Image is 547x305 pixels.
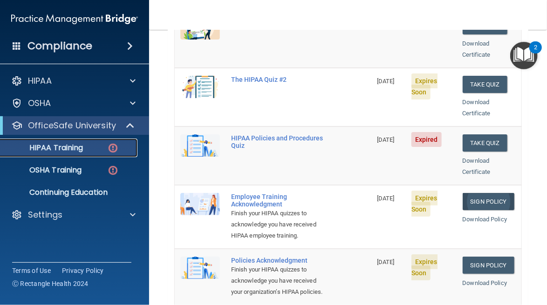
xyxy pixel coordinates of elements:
[231,257,325,264] div: Policies Acknowledgment
[11,120,135,131] a: OfficeSafe University
[6,166,82,175] p: OSHA Training
[231,264,325,298] div: Finish your HIPAA quizzes to acknowledge you have received your organization’s HIPAA policies.
[28,209,62,220] p: Settings
[463,193,514,210] a: Sign Policy
[377,259,395,265] span: [DATE]
[534,47,537,60] div: 2
[463,279,507,286] a: Download Policy
[231,76,325,83] div: The HIPAA Quiz #2
[12,279,89,288] span: Ⓒ Rectangle Health 2024
[107,142,119,154] img: danger-circle.6113f641.png
[11,10,138,28] img: PMB logo
[231,134,325,149] div: HIPAA Policies and Procedures Quiz
[411,73,438,99] span: Expires Soon
[463,40,491,58] a: Download Certificate
[463,134,507,152] button: Take Quiz
[463,76,507,93] button: Take Quiz
[231,193,325,208] div: Employee Training Acknowledgment
[411,132,442,147] span: Expired
[463,257,514,274] a: Sign Policy
[28,120,116,131] p: OfficeSafe University
[28,75,52,86] p: HIPAA
[377,136,395,143] span: [DATE]
[11,98,136,109] a: OSHA
[510,42,538,69] button: Open Resource Center, 2 new notifications
[500,241,536,276] iframe: Drift Widget Chat Controller
[377,195,395,202] span: [DATE]
[377,78,395,85] span: [DATE]
[11,75,136,86] a: HIPAA
[107,165,119,176] img: danger-circle.6113f641.png
[11,209,136,220] a: Settings
[6,143,83,152] p: HIPAA Training
[463,157,491,175] a: Download Certificate
[6,188,133,197] p: Continuing Education
[28,98,51,109] p: OSHA
[12,266,51,275] a: Terms of Use
[231,208,325,241] div: Finish your HIPAA quizzes to acknowledge you have received HIPAA employee training.
[411,191,438,217] span: Expires Soon
[62,266,104,275] a: Privacy Policy
[463,216,507,223] a: Download Policy
[411,254,438,280] span: Expires Soon
[463,99,491,117] a: Download Certificate
[27,40,92,53] h4: Compliance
